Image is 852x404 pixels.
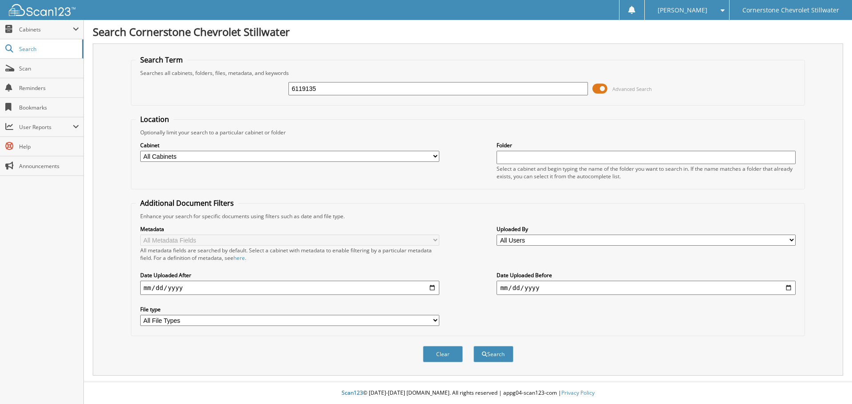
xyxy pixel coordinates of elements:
[473,346,513,362] button: Search
[808,361,852,404] iframe: Chat Widget
[497,225,796,233] label: Uploaded By
[140,271,439,279] label: Date Uploaded After
[19,45,78,53] span: Search
[19,123,73,131] span: User Reports
[19,162,79,170] span: Announcements
[140,306,439,313] label: File type
[136,114,174,124] legend: Location
[140,141,439,149] label: Cabinet
[561,389,595,396] a: Privacy Policy
[93,24,843,39] h1: Search Cornerstone Chevrolet Stillwater
[497,165,796,180] div: Select a cabinet and begin typing the name of the folder you want to search in. If the name match...
[136,55,187,65] legend: Search Term
[140,225,439,233] label: Metadata
[233,254,245,262] a: here
[136,198,238,208] legend: Additional Document Filters
[19,65,79,72] span: Scan
[742,8,839,13] span: Cornerstone Chevrolet Stillwater
[9,4,75,16] img: scan123-logo-white.svg
[19,143,79,150] span: Help
[136,129,801,136] div: Optionally limit your search to a particular cabinet or folder
[136,212,801,220] div: Enhance your search for specific documents using filters such as date and file type.
[19,84,79,92] span: Reminders
[497,271,796,279] label: Date Uploaded Before
[140,247,439,262] div: All metadata fields are searched by default. Select a cabinet with metadata to enable filtering b...
[658,8,707,13] span: [PERSON_NAME]
[423,346,463,362] button: Clear
[612,86,652,92] span: Advanced Search
[19,26,73,33] span: Cabinets
[136,69,801,77] div: Searches all cabinets, folders, files, metadata, and keywords
[342,389,363,396] span: Scan123
[84,382,852,404] div: © [DATE]-[DATE] [DOMAIN_NAME]. All rights reserved | appg04-scan123-com |
[19,104,79,111] span: Bookmarks
[497,281,796,295] input: end
[140,281,439,295] input: start
[497,141,796,149] label: Folder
